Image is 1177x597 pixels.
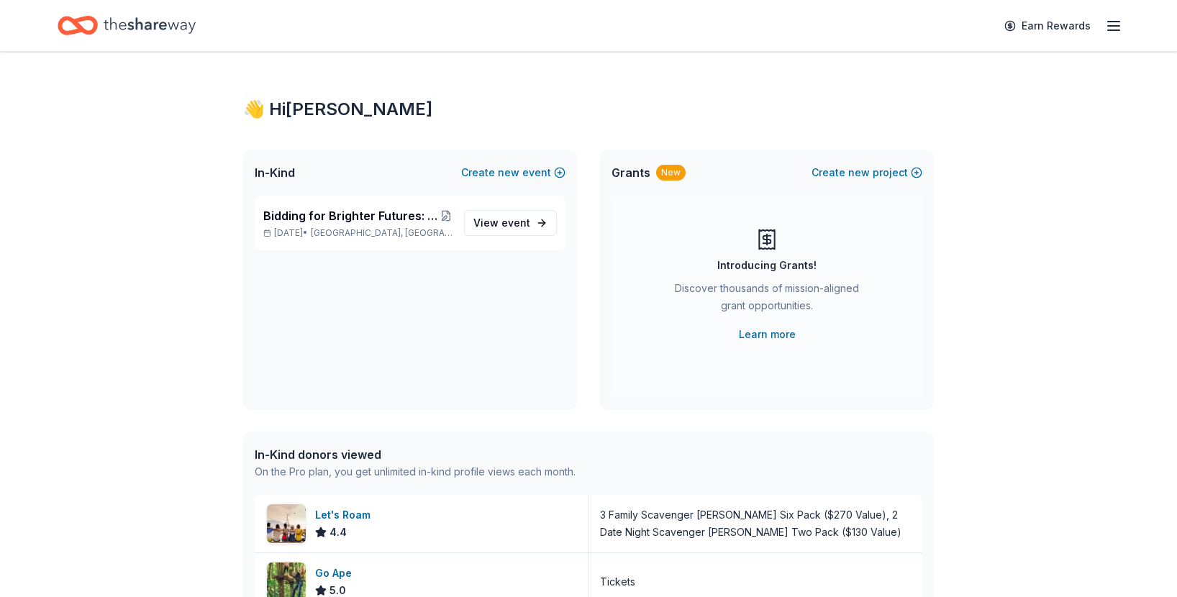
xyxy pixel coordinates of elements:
p: [DATE] • [263,227,453,239]
a: Learn more [739,326,796,343]
div: On the Pro plan, you get unlimited in-kind profile views each month. [255,463,576,480]
div: 3 Family Scavenger [PERSON_NAME] Six Pack ($270 Value), 2 Date Night Scavenger [PERSON_NAME] Two ... [600,506,911,541]
button: Createnewproject [812,164,922,181]
div: New [656,165,686,181]
span: event [501,217,530,229]
img: Image for Let's Roam [267,504,306,543]
button: Createnewevent [461,164,565,181]
a: Earn Rewards [996,13,1099,39]
div: Tickets [600,573,635,591]
span: In-Kind [255,164,295,181]
div: Introducing Grants! [717,257,817,274]
div: 👋 Hi [PERSON_NAME] [243,98,934,121]
span: [GEOGRAPHIC_DATA], [GEOGRAPHIC_DATA] [311,227,453,239]
span: 4.4 [330,524,347,541]
span: new [848,164,870,181]
div: Discover thousands of mission-aligned grant opportunities. [669,280,865,320]
div: Let's Roam [315,506,376,524]
div: In-Kind donors viewed [255,446,576,463]
span: Bidding for Brighter Futures: the 2025 Project Nic Benefit Auction [263,207,439,224]
span: Grants [612,164,650,181]
a: Home [58,9,196,42]
span: new [498,164,519,181]
div: Go Ape [315,565,358,582]
a: View event [464,210,557,236]
span: View [473,214,530,232]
